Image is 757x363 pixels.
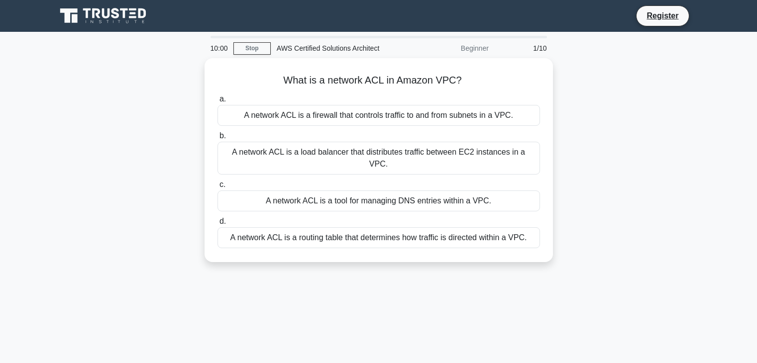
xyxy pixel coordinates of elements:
[217,105,540,126] div: A network ACL is a firewall that controls traffic to and from subnets in a VPC.
[271,38,408,58] div: AWS Certified Solutions Architect
[219,94,226,103] span: a.
[219,131,226,140] span: b.
[408,38,495,58] div: Beginner
[233,42,271,55] a: Stop
[217,142,540,175] div: A network ACL is a load balancer that distributes traffic between EC2 instances in a VPC.
[217,190,540,211] div: A network ACL is a tool for managing DNS entries within a VPC.
[216,74,541,87] h5: What is a network ACL in Amazon VPC?
[495,38,553,58] div: 1/10
[641,9,684,22] a: Register
[219,217,226,225] span: d.
[205,38,233,58] div: 10:00
[219,180,225,188] span: c.
[217,227,540,248] div: A network ACL is a routing table that determines how traffic is directed within a VPC.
